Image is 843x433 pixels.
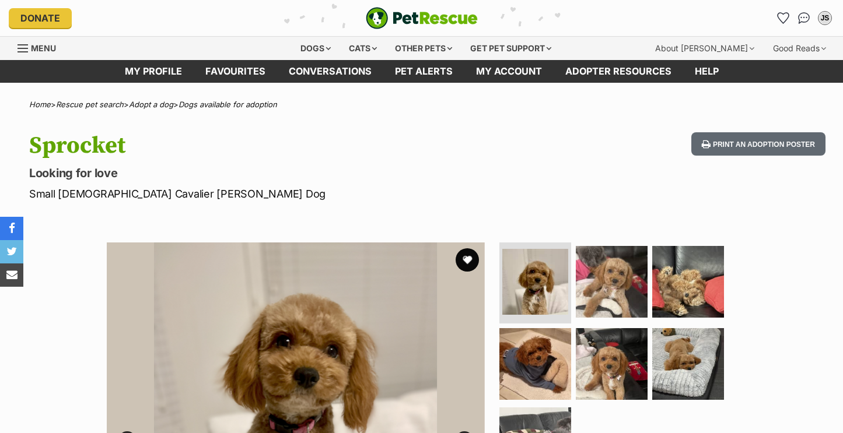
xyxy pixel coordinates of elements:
img: Photo of Sprocket [502,249,568,315]
div: Dogs [292,37,339,60]
a: Adopter resources [554,60,683,83]
a: My profile [113,60,194,83]
a: Favourites [774,9,792,27]
a: Help [683,60,730,83]
img: Photo of Sprocket [576,246,648,318]
img: Photo of Sprocket [499,328,571,400]
div: Other pets [387,37,460,60]
a: Donate [9,8,72,28]
a: Favourites [194,60,277,83]
a: Menu [18,37,64,58]
button: Print an adoption poster [691,132,825,156]
a: conversations [277,60,383,83]
p: Small [DEMOGRAPHIC_DATA] Cavalier [PERSON_NAME] Dog [29,186,514,202]
a: Dogs available for adoption [179,100,277,109]
div: JS [819,12,831,24]
img: Photo of Sprocket [576,328,648,400]
button: My account [816,9,834,27]
div: Get pet support [462,37,559,60]
a: Rescue pet search [56,100,124,109]
img: logo-e224e6f780fb5917bec1dbf3a21bbac754714ae5b6737aabdf751b685950b380.svg [366,7,478,29]
a: PetRescue [366,7,478,29]
h1: Sprocket [29,132,514,159]
div: About [PERSON_NAME] [647,37,762,60]
ul: Account quick links [774,9,834,27]
button: favourite [456,248,479,272]
span: Menu [31,43,56,53]
a: Adopt a dog [129,100,173,109]
div: Cats [341,37,385,60]
img: Photo of Sprocket [652,328,724,400]
a: Conversations [795,9,813,27]
a: Pet alerts [383,60,464,83]
img: chat-41dd97257d64d25036548639549fe6c8038ab92f7586957e7f3b1b290dea8141.svg [798,12,810,24]
p: Looking for love [29,165,514,181]
div: Good Reads [765,37,834,60]
img: Photo of Sprocket [652,246,724,318]
a: My account [464,60,554,83]
a: Home [29,100,51,109]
